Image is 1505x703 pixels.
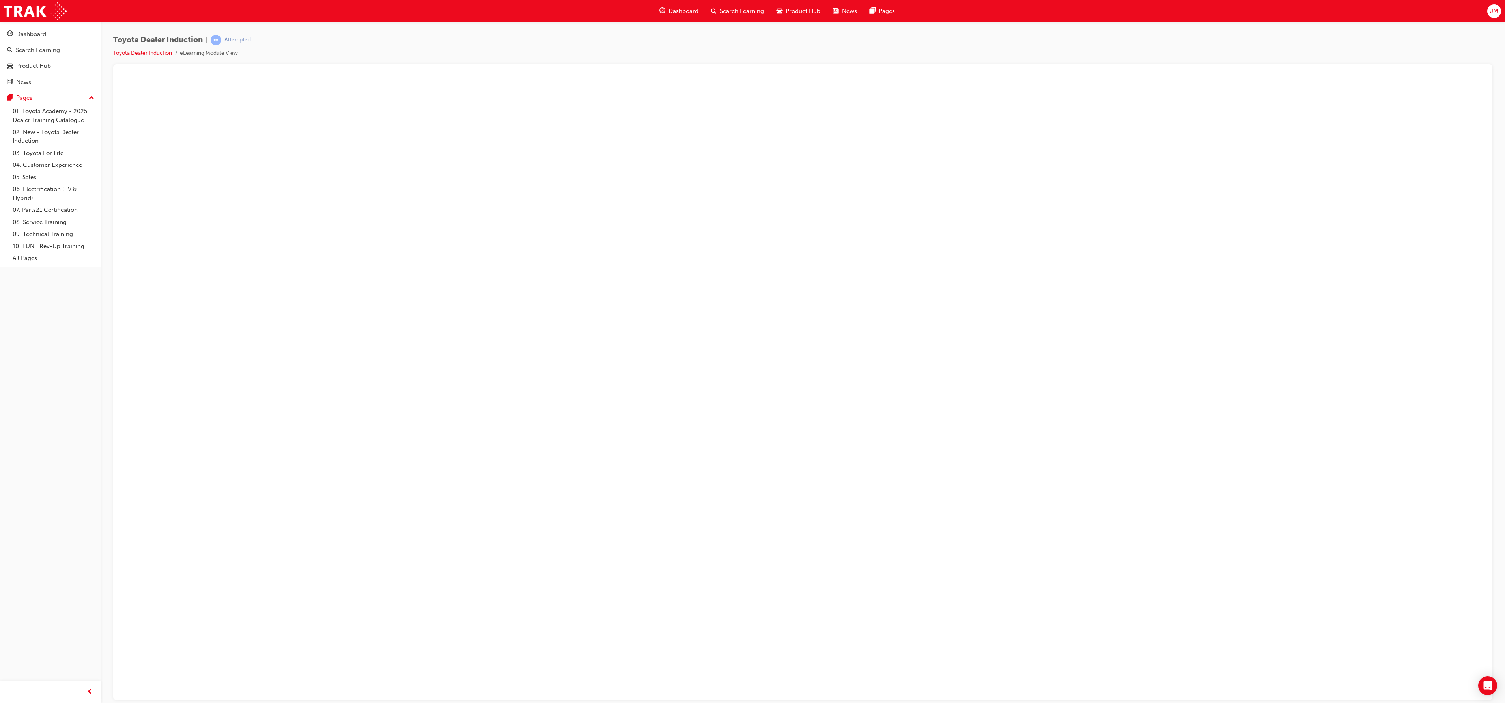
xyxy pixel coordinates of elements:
[16,93,32,103] div: Pages
[16,46,60,55] div: Search Learning
[668,7,698,16] span: Dashboard
[9,147,97,159] a: 03. Toyota For Life
[705,3,770,19] a: search-iconSearch Learning
[16,30,46,39] div: Dashboard
[1490,7,1498,16] span: JM
[9,171,97,183] a: 05. Sales
[711,6,717,16] span: search-icon
[9,183,97,204] a: 06. Electrification (EV & Hybrid)
[16,62,51,71] div: Product Hub
[3,91,97,105] button: Pages
[9,252,97,264] a: All Pages
[9,216,97,228] a: 08. Service Training
[720,7,764,16] span: Search Learning
[1478,676,1497,695] div: Open Intercom Messenger
[827,3,863,19] a: news-iconNews
[842,7,857,16] span: News
[659,6,665,16] span: guage-icon
[9,228,97,240] a: 09. Technical Training
[206,36,207,45] span: |
[7,63,13,70] span: car-icon
[211,35,221,45] span: learningRecordVerb_ATTEMPT-icon
[89,93,94,103] span: up-icon
[224,36,251,44] div: Attempted
[1487,4,1501,18] button: JM
[3,75,97,90] a: News
[16,78,31,87] div: News
[786,7,820,16] span: Product Hub
[3,25,97,91] button: DashboardSearch LearningProduct HubNews
[9,204,97,216] a: 07. Parts21 Certification
[777,6,782,16] span: car-icon
[9,159,97,171] a: 04. Customer Experience
[3,59,97,73] a: Product Hub
[770,3,827,19] a: car-iconProduct Hub
[863,3,901,19] a: pages-iconPages
[87,687,93,697] span: prev-icon
[870,6,876,16] span: pages-icon
[833,6,839,16] span: news-icon
[7,47,13,54] span: search-icon
[113,50,172,56] a: Toyota Dealer Induction
[3,27,97,41] a: Dashboard
[7,79,13,86] span: news-icon
[879,7,895,16] span: Pages
[4,2,67,20] img: Trak
[113,36,203,45] span: Toyota Dealer Induction
[7,31,13,38] span: guage-icon
[180,49,238,58] li: eLearning Module View
[9,126,97,147] a: 02. New - Toyota Dealer Induction
[3,43,97,58] a: Search Learning
[7,95,13,102] span: pages-icon
[653,3,705,19] a: guage-iconDashboard
[9,240,97,252] a: 10. TUNE Rev-Up Training
[9,105,97,126] a: 01. Toyota Academy - 2025 Dealer Training Catalogue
